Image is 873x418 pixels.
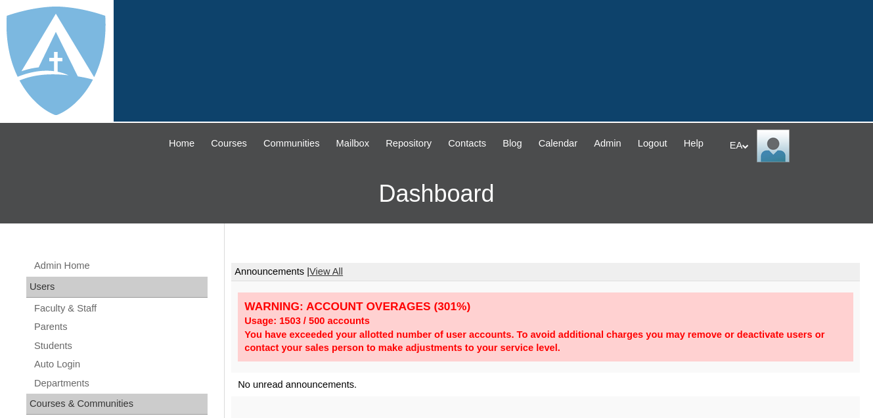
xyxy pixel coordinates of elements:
strong: Usage: 1503 / 500 accounts [244,315,370,326]
div: Users [26,277,208,298]
span: Courses [211,136,247,151]
span: Home [169,136,194,151]
a: Faculty & Staff [33,300,208,317]
span: Help [684,136,704,151]
td: No unread announcements. [231,373,860,397]
a: Blog [496,136,528,151]
a: Repository [379,136,438,151]
div: Courses & Communities [26,394,208,415]
img: logo-white.png [7,7,106,115]
a: Courses [204,136,254,151]
td: Announcements | [231,263,860,281]
span: Logout [638,136,667,151]
a: Admin [587,136,628,151]
span: Blog [503,136,522,151]
span: Admin [594,136,621,151]
a: Help [677,136,710,151]
a: Contacts [441,136,493,151]
div: EA [730,129,860,162]
h3: Dashboard [7,164,866,223]
a: Admin Home [33,258,208,274]
a: Mailbox [330,136,376,151]
a: Departments [33,375,208,392]
a: Home [162,136,201,151]
span: Communities [263,136,320,151]
span: Calendar [539,136,577,151]
a: Students [33,338,208,354]
a: View All [309,266,343,277]
span: Contacts [448,136,486,151]
span: Repository [386,136,432,151]
a: Communities [257,136,326,151]
a: Parents [33,319,208,335]
span: Mailbox [336,136,370,151]
a: Calendar [532,136,584,151]
a: Auto Login [33,356,208,373]
div: WARNING: ACCOUNT OVERAGES (301%) [244,299,847,314]
div: You have exceeded your allotted number of user accounts. To avoid additional charges you may remo... [244,328,847,355]
img: EA Administrator [757,129,790,162]
a: Logout [631,136,674,151]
